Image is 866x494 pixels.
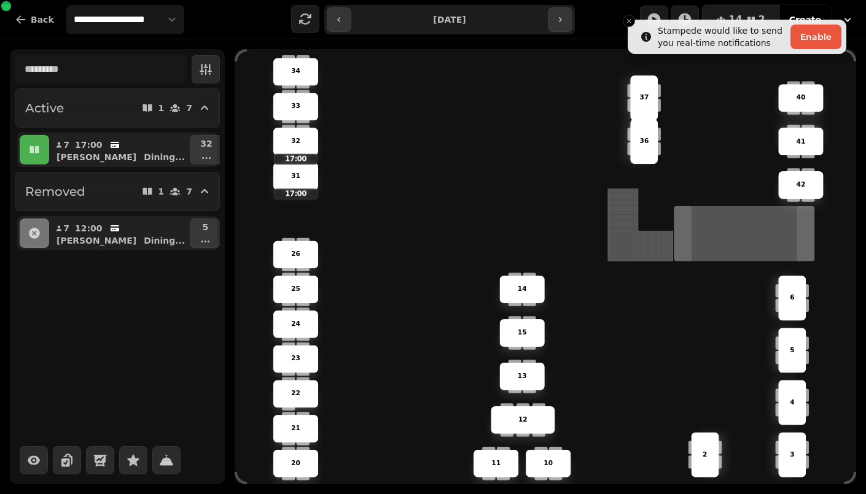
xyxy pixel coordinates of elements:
[200,137,212,150] p: 32
[144,234,185,247] p: Dining ...
[75,139,103,151] p: 17:00
[158,104,165,112] p: 1
[25,183,85,200] h2: Removed
[623,15,635,27] button: Close toast
[190,135,222,164] button: 32...
[158,187,165,196] p: 1
[797,180,806,190] p: 42
[186,104,192,112] p: 7
[291,423,300,433] p: 21
[779,5,831,34] button: Create
[200,233,210,245] p: ...
[291,249,300,259] p: 26
[639,136,649,146] p: 36
[186,187,192,196] p: 7
[63,139,70,151] p: 7
[63,222,70,234] p: 7
[518,328,527,338] p: 15
[291,354,300,364] p: 23
[518,284,527,294] p: 14
[518,415,528,425] p: 12
[790,293,794,303] p: 6
[291,388,300,398] p: 22
[518,371,527,381] p: 13
[52,218,187,248] button: 712:00[PERSON_NAME]Dining...
[291,171,300,181] p: 31
[491,458,501,468] p: 11
[703,450,707,460] p: 2
[15,172,220,211] button: Removed17
[5,5,64,34] button: Back
[52,135,187,164] button: 717:00[PERSON_NAME]Dining...
[797,136,806,146] p: 41
[291,284,300,294] p: 25
[57,234,136,247] p: [PERSON_NAME]
[190,218,220,248] button: 5...
[797,93,806,102] p: 40
[75,222,103,234] p: 12:00
[658,25,786,49] div: Stampede would like to send you real-time notifications
[25,99,64,117] h2: Active
[702,5,779,34] button: 142
[200,150,212,162] p: ...
[275,189,317,198] p: 17:00
[291,458,300,468] p: 20
[790,25,841,49] button: Enable
[291,101,300,111] p: 33
[790,450,794,460] p: 3
[275,155,317,164] p: 17:00
[790,397,794,407] p: 4
[639,93,649,102] p: 37
[15,88,220,128] button: Active17
[291,319,300,329] p: 24
[57,151,136,163] p: [PERSON_NAME]
[291,67,300,77] p: 34
[31,15,54,24] span: Back
[144,151,185,163] p: Dining ...
[544,458,553,468] p: 10
[790,345,794,355] p: 5
[200,221,210,233] p: 5
[291,136,300,146] p: 32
